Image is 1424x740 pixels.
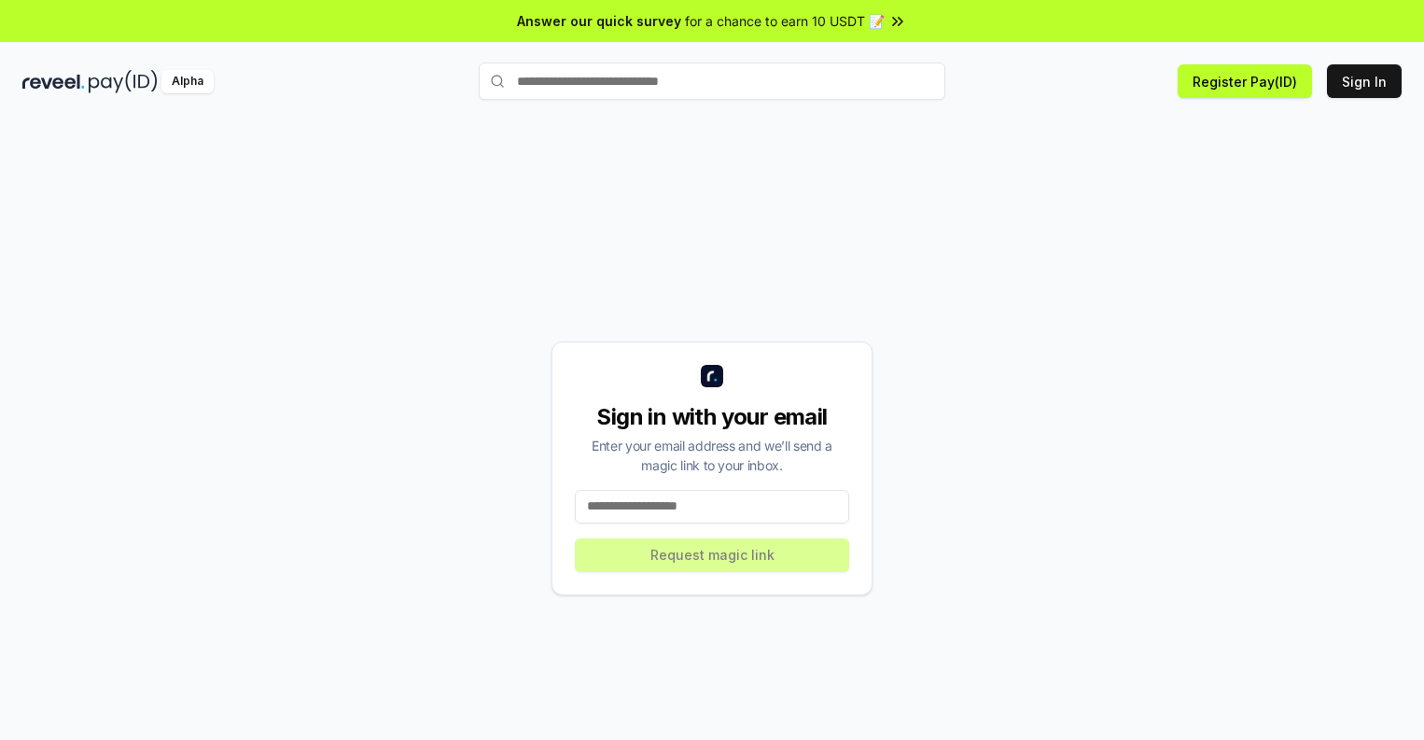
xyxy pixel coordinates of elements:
button: Register Pay(ID) [1178,64,1312,98]
button: Sign In [1327,64,1402,98]
img: reveel_dark [22,70,85,93]
img: logo_small [701,365,723,387]
span: Answer our quick survey [517,11,681,31]
div: Enter your email address and we’ll send a magic link to your inbox. [575,436,849,475]
div: Sign in with your email [575,402,849,432]
span: for a chance to earn 10 USDT 📝 [685,11,885,31]
img: pay_id [89,70,158,93]
div: Alpha [161,70,214,93]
